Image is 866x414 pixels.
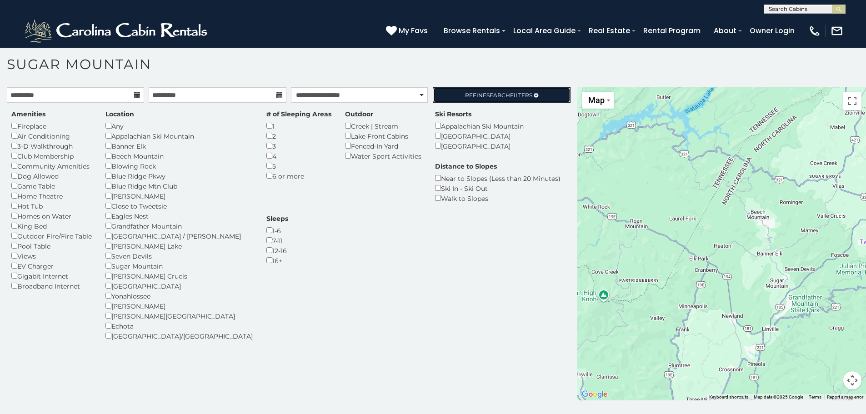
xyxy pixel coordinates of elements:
label: Location [105,110,134,119]
div: King Bed [11,221,92,231]
div: Sugar Mountain [105,261,253,271]
a: Rental Program [639,23,705,39]
button: Toggle fullscreen view [843,92,861,110]
div: [GEOGRAPHIC_DATA] / [PERSON_NAME] [105,231,253,241]
img: phone-regular-white.png [808,25,821,37]
div: Beech Mountain [105,151,253,161]
div: Banner Elk [105,141,253,151]
a: Browse Rentals [439,23,505,39]
div: Views [11,251,92,261]
div: [PERSON_NAME] Crucis [105,271,253,281]
div: Pool Table [11,241,92,251]
a: Terms (opens in new tab) [809,394,821,399]
img: Google [580,389,610,400]
a: Real Estate [584,23,635,39]
div: EV Charger [11,261,92,271]
span: Map [588,95,605,105]
div: 12-16 [266,245,288,255]
div: 6 or more [266,171,331,181]
label: Distance to Slopes [435,162,497,171]
label: Sleeps [266,214,288,223]
a: About [709,23,741,39]
div: Lake Front Cabins [345,131,421,141]
div: Hot Tub [11,201,92,211]
div: Community Amenities [11,161,92,171]
div: Club Membership [11,151,92,161]
div: Home Theatre [11,191,92,201]
img: White-1-2.png [23,17,211,45]
div: Blowing Rock [105,161,253,171]
div: [PERSON_NAME][GEOGRAPHIC_DATA] [105,311,253,321]
button: Change map style [582,92,614,109]
div: 7-11 [266,235,288,245]
div: 1 [266,121,331,131]
div: [GEOGRAPHIC_DATA] [105,281,253,291]
div: 3 [266,141,331,151]
label: Amenities [11,110,45,119]
div: Grandfather Mountain [105,221,253,231]
a: Owner Login [745,23,799,39]
span: Refine Filters [465,92,532,99]
a: Open this area in Google Maps (opens a new window) [580,389,610,400]
div: Fireplace [11,121,92,131]
div: Broadband Internet [11,281,92,291]
div: Dog Allowed [11,171,92,181]
img: mail-regular-white.png [831,25,843,37]
span: My Favs [399,25,428,36]
div: Fenced-In Yard [345,141,421,151]
a: My Favs [386,25,430,37]
button: Map camera controls [843,371,861,389]
div: [GEOGRAPHIC_DATA] [435,131,524,141]
div: Any [105,121,253,131]
label: # of Sleeping Areas [266,110,331,119]
label: Ski Resorts [435,110,471,119]
div: Appalachian Ski Mountain [105,131,253,141]
span: Map data ©2025 Google [754,394,803,399]
div: 4 [266,151,331,161]
a: RefineSearchFilters [433,87,570,103]
div: 1-6 [266,225,288,235]
div: [GEOGRAPHIC_DATA]/[GEOGRAPHIC_DATA] [105,331,253,341]
div: Creek | Stream [345,121,421,131]
label: Outdoor [345,110,373,119]
div: Ski In - Ski Out [435,183,561,193]
div: Near to Slopes (Less than 20 Minutes) [435,173,561,183]
div: Outdoor Fire/Fire Table [11,231,92,241]
div: Homes on Water [11,211,92,221]
div: Walk to Slopes [435,193,561,203]
div: Game Table [11,181,92,191]
div: Echota [105,321,253,331]
div: Seven Devils [105,251,253,261]
div: 2 [266,131,331,141]
div: Yonahlossee [105,291,253,301]
div: Appalachian Ski Mountain [435,121,524,131]
div: Gigabit Internet [11,271,92,281]
div: Air Conditioning [11,131,92,141]
div: 16+ [266,255,288,265]
div: 3-D Walkthrough [11,141,92,151]
div: [GEOGRAPHIC_DATA] [435,141,524,151]
div: [PERSON_NAME] [105,301,253,311]
button: Keyboard shortcuts [709,394,748,400]
span: Search [486,92,510,99]
div: [PERSON_NAME] Lake [105,241,253,251]
div: [PERSON_NAME] [105,191,253,201]
a: Local Area Guide [509,23,580,39]
div: 5 [266,161,331,171]
div: Blue Ridge Pkwy [105,171,253,181]
a: Report a map error [827,394,863,399]
div: Blue Ridge Mtn Club [105,181,253,191]
div: Water Sport Activities [345,151,421,161]
div: Close to Tweetsie [105,201,253,211]
div: Eagles Nest [105,211,253,221]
